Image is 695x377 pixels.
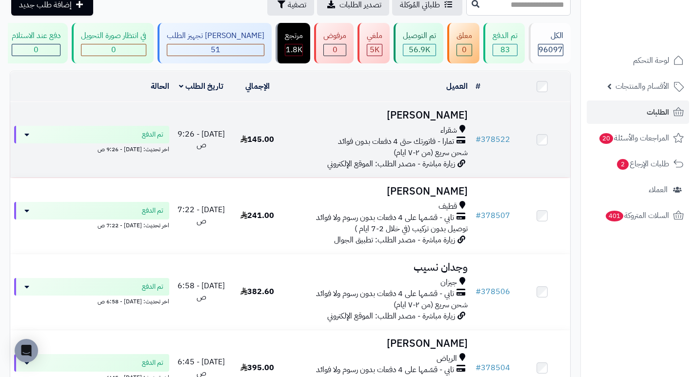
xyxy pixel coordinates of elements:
[356,23,392,63] a: ملغي 5K
[142,282,163,292] span: تم الدفع
[476,286,481,298] span: #
[605,209,669,222] span: السلات المتروكة
[476,286,510,298] a: #378506
[457,44,472,56] div: 0
[587,126,689,150] a: المراجعات والأسئلة20
[12,30,60,41] div: دفع عند الاستلام
[14,219,169,230] div: اخر تحديث: [DATE] - 7:22 ص
[457,30,472,41] div: معلق
[167,44,264,56] div: 51
[70,23,156,63] a: في انتظار صورة التحويل 0
[476,80,480,92] a: #
[587,204,689,227] a: السلات المتروكة401
[338,136,454,147] span: تمارا - فاتورتك حتى 4 دفعات بدون فوائد
[289,262,468,273] h3: وجدان نسيب
[440,277,457,288] span: جيزان
[240,210,274,221] span: 241.00
[178,280,225,303] span: [DATE] - 6:58 ص
[538,44,563,56] span: 96097
[15,339,38,362] div: Open Intercom Messenger
[316,288,454,299] span: تابي - قسّمها على 4 دفعات بدون رسوم ولا فوائد
[440,125,457,136] span: شقراء
[587,49,689,72] a: لوحة التحكم
[12,44,60,56] div: 0
[587,152,689,176] a: طلبات الإرجاع2
[142,130,163,139] span: تم الدفع
[493,30,517,41] div: تم الدفع
[333,44,338,56] span: 0
[438,201,457,212] span: قطيف
[367,30,382,41] div: ملغي
[81,44,146,56] div: 0
[245,80,270,92] a: الإجمالي
[286,44,302,56] span: 1.8K
[476,134,510,145] a: #378522
[633,54,669,67] span: لوحة التحكم
[240,286,274,298] span: 382.60
[403,44,436,56] div: 56923
[599,133,614,144] span: 20
[616,157,669,171] span: طلبات الإرجاع
[392,23,445,63] a: تم التوصيل 56.9K
[324,44,346,56] div: 0
[616,159,629,170] span: 2
[355,223,468,235] span: توصيل بدون تركيب (في خلال 2-7 ايام )
[289,186,468,197] h3: [PERSON_NAME]
[111,44,116,56] span: 0
[500,44,510,56] span: 83
[14,143,169,154] div: اخر تحديث: [DATE] - 9:26 ص
[476,134,481,145] span: #
[316,364,454,376] span: تابي - قسّمها على 4 دفعات بدون رسوم ولا فوائد
[476,362,481,374] span: #
[616,79,669,93] span: الأقسام والمنتجات
[327,158,455,170] span: زيارة مباشرة - مصدر الطلب: الموقع الإلكتروني
[370,44,379,56] span: 5K
[462,44,467,56] span: 0
[285,30,303,41] div: مرتجع
[289,338,468,349] h3: [PERSON_NAME]
[647,105,669,119] span: الطلبات
[587,100,689,124] a: الطلبات
[289,110,468,121] h3: [PERSON_NAME]
[312,23,356,63] a: مرفوض 0
[323,30,346,41] div: مرفوض
[316,212,454,223] span: تابي - قسّمها على 4 دفعات بدون رسوم ولا فوائد
[394,299,468,311] span: شحن سريع (من ٢-٧ ايام)
[240,134,274,145] span: 145.00
[81,30,146,41] div: في انتظار صورة التحويل
[587,178,689,201] a: العملاء
[538,30,563,41] div: الكل
[476,210,510,221] a: #378507
[437,353,457,364] span: الرياض
[167,30,264,41] div: [PERSON_NAME] تجهيز الطلب
[274,23,312,63] a: مرتجع 1.8K
[285,44,302,56] div: 1834
[156,23,274,63] a: [PERSON_NAME] تجهيز الطلب 51
[178,128,225,151] span: [DATE] - 9:26 ص
[211,44,220,56] span: 51
[151,80,169,92] a: الحالة
[598,131,669,145] span: المراجعات والأسئلة
[142,358,163,368] span: تم الدفع
[179,80,223,92] a: تاريخ الطلب
[481,23,527,63] a: تم الدفع 83
[14,296,169,306] div: اخر تحديث: [DATE] - 6:58 ص
[445,23,481,63] a: معلق 0
[367,44,382,56] div: 4993
[476,362,510,374] a: #378504
[327,310,455,322] span: زيارة مباشرة - مصدر الطلب: الموقع الإلكتروني
[403,30,436,41] div: تم التوصيل
[629,9,686,29] img: logo-2.png
[409,44,430,56] span: 56.9K
[178,204,225,227] span: [DATE] - 7:22 ص
[34,44,39,56] span: 0
[649,183,668,197] span: العملاء
[493,44,517,56] div: 83
[605,210,624,222] span: 401
[394,147,468,159] span: شحن سريع (من ٢-٧ ايام)
[476,210,481,221] span: #
[240,362,274,374] span: 395.00
[334,234,455,246] span: زيارة مباشرة - مصدر الطلب: تطبيق الجوال
[446,80,468,92] a: العميل
[527,23,573,63] a: الكل96097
